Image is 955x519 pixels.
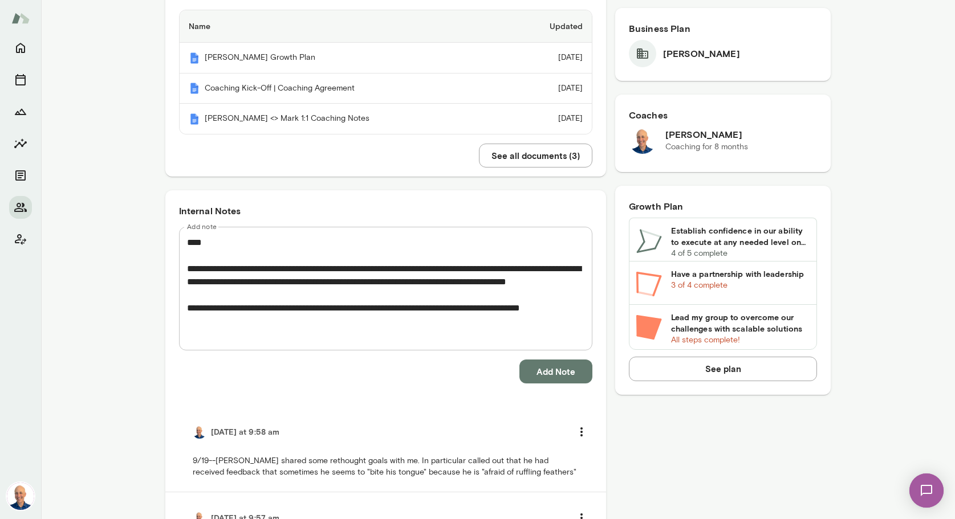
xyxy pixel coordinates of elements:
h6: [DATE] at 9:58 am [211,426,280,438]
p: 9/19--[PERSON_NAME] shared some rethought goals with me. In particular called out that he had rec... [193,455,579,478]
button: more [570,420,594,444]
h6: Lead my group to overcome our challenges with scalable solutions [671,312,810,334]
th: Updated [507,10,592,43]
button: Add Note [519,359,592,383]
h6: Establish confidence in our ability to execute at any needed level on the stage [671,225,810,248]
button: Documents [9,164,32,187]
h6: Business Plan [629,22,818,35]
h6: Coaches [629,108,818,122]
button: See all documents (3) [479,144,592,167]
p: Coaching for 8 months [665,141,748,153]
td: [DATE] [507,73,592,104]
th: Coaching Kick-Off | Coaching Agreement [180,73,507,104]
img: Mento [11,7,30,29]
label: Add note [187,222,217,231]
img: Mark Lazen [7,483,34,510]
p: 3 of 4 complete [671,280,810,291]
img: Mark Lazen [629,126,656,154]
h6: [PERSON_NAME] [663,47,740,60]
h6: Internal Notes [179,204,592,218]
th: Name [180,10,507,43]
p: 4 of 5 complete [671,248,810,259]
p: All steps complete! [671,334,810,346]
button: Home [9,36,32,59]
th: [PERSON_NAME] <> Mark 1:1 Coaching Notes [180,104,507,134]
td: [DATE] [507,104,592,134]
button: Sessions [9,68,32,91]
button: See plan [629,357,818,381]
button: Members [9,196,32,219]
img: Mento | Coaching sessions [189,52,200,64]
img: Mark Lazen [193,425,206,439]
h6: Have a partnership with leadership [671,268,810,280]
th: [PERSON_NAME] Growth Plan [180,43,507,73]
h6: [PERSON_NAME] [665,128,748,141]
td: [DATE] [507,43,592,73]
h6: Growth Plan [629,199,818,213]
img: Mento | Coaching sessions [189,83,200,94]
button: Insights [9,132,32,155]
img: Mento | Coaching sessions [189,113,200,125]
button: Growth Plan [9,100,32,123]
button: Client app [9,228,32,251]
